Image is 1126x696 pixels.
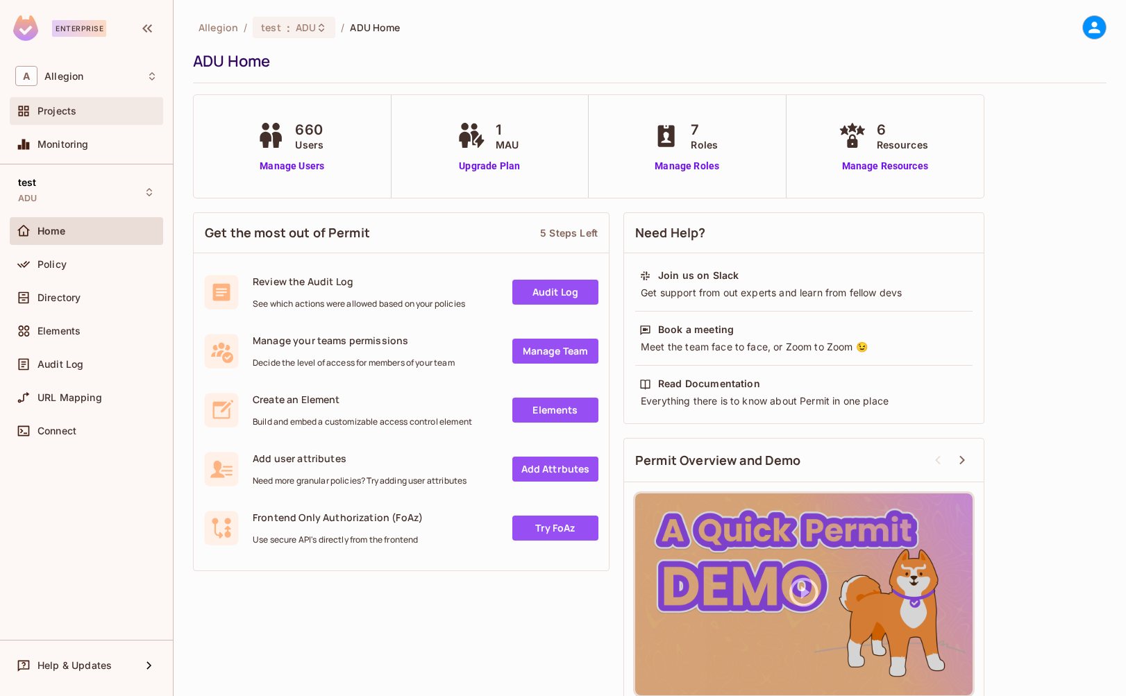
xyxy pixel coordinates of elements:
a: Add Attrbutes [512,457,598,482]
span: Need more granular policies? Try adding user attributes [253,475,467,486]
img: SReyMgAAAABJRU5ErkJggg== [13,15,38,41]
span: 7 [691,119,718,140]
span: Decide the level of access for members of your team [253,357,455,368]
span: Users [295,137,323,152]
div: Get support from out experts and learn from fellow devs [639,286,968,300]
span: URL Mapping [37,392,102,403]
span: Roles [691,137,718,152]
span: Review the Audit Log [253,275,465,288]
a: Elements [512,398,598,423]
span: ADU Home [350,21,400,34]
span: Get the most out of Permit [205,224,370,241]
span: 6 [877,119,928,140]
div: Enterprise [52,20,106,37]
a: Manage Resources [835,159,935,173]
a: Audit Log [512,280,598,305]
a: Upgrade Plan [454,159,526,173]
span: Need Help? [635,224,706,241]
span: ADU [18,193,37,204]
li: / [244,21,247,34]
span: Create an Element [253,393,472,406]
span: Frontend Only Authorization (FoAz) [253,511,423,524]
div: Meet the team face to face, or Zoom to Zoom 😉 [639,340,968,354]
span: Policy [37,259,67,270]
span: test [261,21,281,34]
span: See which actions were allowed based on your policies [253,298,465,309]
a: Manage Team [512,339,598,364]
span: Build and embed a customizable access control element [253,416,472,427]
a: Manage Roles [649,159,725,173]
span: Manage your teams permissions [253,334,455,347]
div: Read Documentation [658,377,760,391]
span: Add user attributes [253,452,467,465]
span: Audit Log [37,359,83,370]
span: : [286,22,291,33]
a: Manage Users [253,159,330,173]
span: 1 [496,119,519,140]
div: ADU Home [193,51,1100,71]
span: Help & Updates [37,660,112,671]
span: the active workspace [199,21,238,34]
div: Book a meeting [658,323,734,337]
div: Join us on Slack [658,269,739,282]
div: 5 Steps Left [540,226,598,239]
a: Try FoAz [512,516,598,541]
span: MAU [496,137,519,152]
span: Home [37,226,66,237]
span: Use secure API's directly from the frontend [253,534,423,545]
span: Monitoring [37,139,89,150]
span: 660 [295,119,323,140]
span: Permit Overview and Demo [635,452,801,469]
span: Elements [37,325,81,337]
span: Directory [37,292,81,303]
span: Resources [877,137,928,152]
span: ADU [296,21,316,34]
span: Workspace: Allegion [44,71,83,82]
span: Projects [37,105,76,117]
span: Connect [37,425,76,436]
div: Everything there is to know about Permit in one place [639,394,968,408]
li: / [341,21,344,34]
span: test [18,177,37,188]
span: A [15,66,37,86]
